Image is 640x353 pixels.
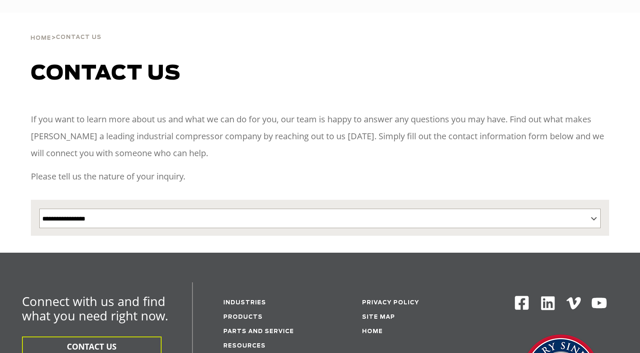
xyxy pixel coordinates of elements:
a: Products [223,314,263,320]
a: Home [30,34,51,41]
a: Resources [223,343,266,349]
img: Youtube [591,295,607,312]
span: Connect with us and find what you need right now. [22,293,168,324]
p: If you want to learn more about us and what we can do for you, our team is happy to answer any qu... [31,111,610,162]
a: Parts and service [223,329,294,334]
img: Vimeo [566,297,581,309]
p: Please tell us the nature of your inquiry. [31,168,610,185]
img: Facebook [514,295,530,311]
div: > [30,13,102,45]
a: Site Map [362,314,395,320]
img: Linkedin [540,295,556,312]
a: Privacy Policy [362,300,419,306]
a: Home [362,329,383,334]
span: Home [30,36,51,41]
span: Contact us [31,63,181,84]
a: Industries [223,300,266,306]
span: Contact Us [56,35,102,40]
